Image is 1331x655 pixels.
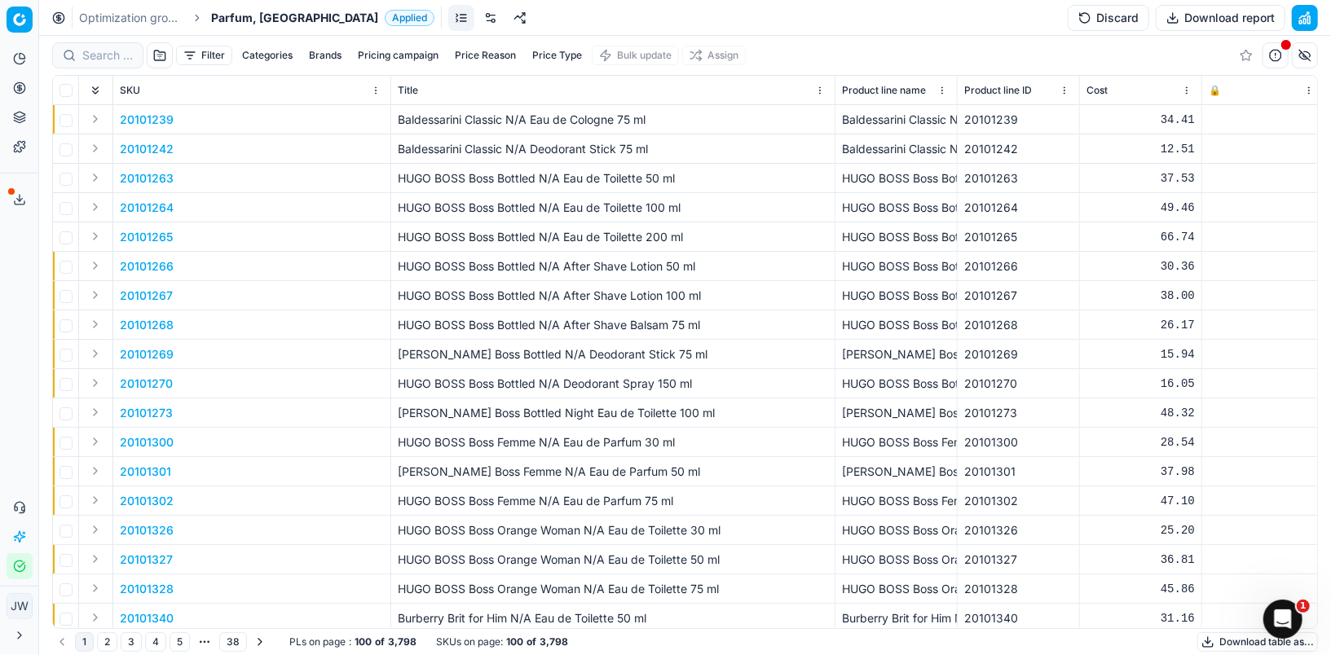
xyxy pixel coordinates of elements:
[120,376,173,392] p: 20101270
[120,317,174,333] button: 20101268
[120,522,174,539] p: 20101326
[398,258,828,275] p: HUGO BOSS Boss Bottled N/A After Shave Lotion 50 ml
[398,229,828,245] p: HUGO BOSS Boss Bottled N/A Eau de Toilette 200 ml
[120,434,174,451] button: 20101300
[964,84,1032,97] span: Product line ID
[120,170,174,187] p: 20101263
[120,288,173,304] button: 20101267
[52,632,72,652] button: Go to previous page
[964,405,1073,421] div: 20101273
[398,84,418,97] span: Title
[86,168,105,187] button: Expand
[120,464,171,480] p: 20101301
[842,317,950,333] div: HUGO BOSS Boss Bottled N/A After Shave Balsam 75 ml
[527,635,536,648] strong: of
[219,632,247,652] button: 38
[1086,610,1195,626] div: 31.16
[170,632,190,652] button: 5
[1086,170,1195,187] div: 37.53
[120,493,174,509] p: 20101302
[355,635,372,648] strong: 100
[176,46,232,65] button: Filter
[82,47,133,64] input: Search by SKU or title
[398,141,828,157] p: Baldessarini Classic N/A Deodorant Stick 75 ml
[1086,141,1195,157] div: 12.51
[86,226,105,246] button: Expand
[79,10,434,26] nav: breadcrumb
[120,200,174,216] button: 20101264
[842,84,926,97] span: Product line name
[964,376,1073,392] div: 20101270
[1086,229,1195,245] div: 66.74
[964,200,1073,216] div: 20101264
[145,632,166,652] button: 4
[375,635,385,648] strong: of
[506,635,523,648] strong: 100
[398,346,828,363] p: [PERSON_NAME] Boss Bottled N/A Deodorant Stick 75 ml
[86,608,105,627] button: Expand
[120,581,174,597] button: 20101328
[398,405,828,421] p: [PERSON_NAME] Boss Bottled Night Eau de Toilette 100 ml
[79,10,183,26] a: Optimization groups
[398,317,828,333] p: HUGO BOSS Boss Bottled N/A After Shave Balsam 75 ml
[842,112,950,128] div: Baldessarini Classic N/A Eau de Cologne 75 ml
[964,170,1073,187] div: 20101263
[398,112,828,128] p: Baldessarini Classic N/A Eau de Cologne 75 ml
[964,288,1073,304] div: 20101267
[120,258,174,275] button: 20101266
[964,141,1073,157] div: 20101242
[842,346,950,363] div: [PERSON_NAME] Boss Bottled N/A Deodorant Stick 75 ml
[964,581,1073,597] div: 20101328
[842,464,950,480] div: [PERSON_NAME] Boss Femme N/A Eau de Parfum 50 ml
[964,112,1073,128] div: 20101239
[120,346,174,363] button: 20101269
[120,610,174,626] p: 20101340
[120,112,174,128] p: 20101239
[964,258,1073,275] div: 20101266
[86,490,105,510] button: Expand
[842,610,950,626] div: Burberry Brit for Him N/A Eau de Toilette 50 ml
[398,522,828,539] p: HUGO BOSS Boss Orange Woman N/A Eau de Toilette 30 ml
[86,520,105,539] button: Expand
[1263,600,1302,639] iframe: Intercom live chat
[86,373,105,393] button: Expand
[86,197,105,217] button: Expand
[86,461,105,481] button: Expand
[592,46,679,65] button: Bulk update
[842,493,950,509] div: HUGO BOSS Boss Femme N/A Eau de Parfum 75 ml
[289,635,346,648] span: PLs on page
[964,229,1073,245] div: 20101265
[842,581,950,597] div: HUGO BOSS Boss Orange Woman N/A Eau de Toilette 75 ml
[1086,434,1195,451] div: 28.54
[86,549,105,569] button: Expand
[842,229,950,245] div: HUGO BOSS Boss Bottled N/A Eau de Toilette 200 ml
[964,493,1073,509] div: 20101302
[1086,493,1195,509] div: 47.10
[120,552,173,568] p: 20101327
[964,552,1073,568] div: 20101327
[1086,376,1195,392] div: 16.05
[236,46,299,65] button: Categories
[1209,84,1221,97] span: 🔒
[86,138,105,158] button: Expand
[842,141,950,157] div: Baldessarini Classic N/A Deodorant Stick 75 ml
[120,229,173,245] button: 20101265
[120,84,140,97] span: SKU
[842,522,950,539] div: HUGO BOSS Boss Orange Woman N/A Eau de Toilette 30 ml
[842,170,950,187] div: HUGO BOSS Boss Bottled N/A Eau de Toilette 50 ml
[121,632,142,652] button: 3
[682,46,746,65] button: Assign
[86,402,105,422] button: Expand
[1086,84,1108,97] span: Cost
[964,522,1073,539] div: 20101326
[120,141,174,157] button: 20101242
[120,405,173,421] button: 20101273
[398,581,828,597] p: HUGO BOSS Boss Orange Woman N/A Eau de Toilette 75 ml
[1086,112,1195,128] div: 34.41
